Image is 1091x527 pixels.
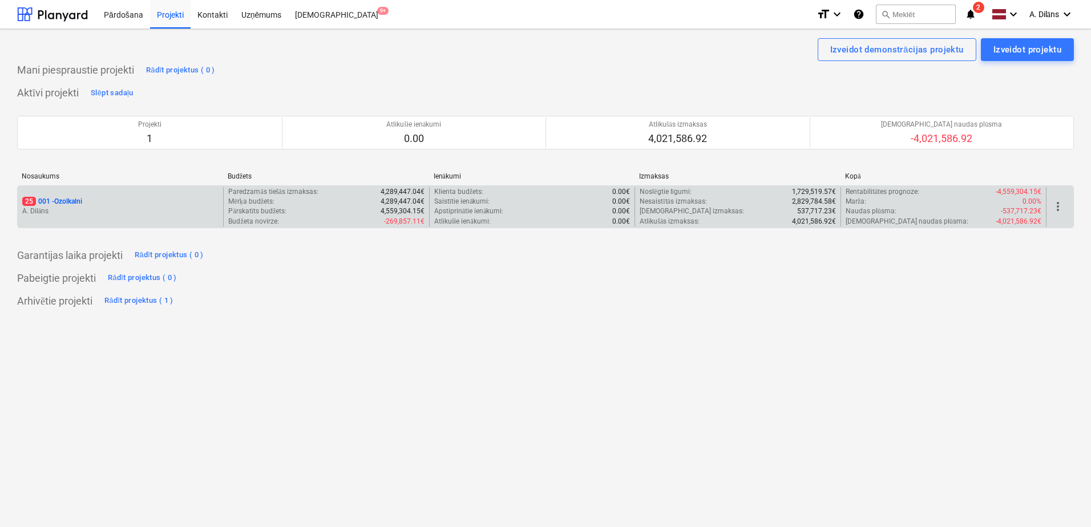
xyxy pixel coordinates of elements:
p: 1,729,519.57€ [792,187,836,197]
i: keyboard_arrow_down [830,7,844,21]
p: [DEMOGRAPHIC_DATA] naudas plūsma : [846,217,968,226]
p: Atlikušās izmaksas [648,120,707,129]
span: 2 [973,2,984,13]
p: Mani piespraustie projekti [17,63,134,77]
p: Atlikušie ienākumi : [434,217,491,226]
p: Naudas plūsma : [846,206,896,216]
div: Nosaukums [22,172,219,180]
p: Saistītie ienākumi : [434,197,490,206]
div: Izveidot demonstrācijas projektu [830,42,964,57]
div: Kopā [845,172,1042,181]
div: Slēpt sadaļu [91,87,134,100]
p: Rentabilitātes prognoze : [846,187,919,197]
p: A. Dilāns [22,206,219,216]
p: 0.00€ [612,197,630,206]
p: Atlikušie ienākumi [386,120,441,129]
p: Noslēgtie līgumi : [640,187,692,197]
div: Rādīt projektus ( 1 ) [104,294,173,307]
div: Rādīt projektus ( 0 ) [146,64,215,77]
button: Rādīt projektus ( 0 ) [132,246,207,265]
p: Aktīvi projekti [17,86,79,100]
p: -4,559,304.15€ [996,187,1041,197]
i: notifications [965,7,976,21]
div: Rādīt projektus ( 0 ) [135,249,204,262]
button: Rādīt projektus ( 1 ) [102,292,176,310]
p: -269,857.11€ [384,217,425,226]
p: Nesaistītās izmaksas : [640,197,707,206]
button: Rādīt projektus ( 0 ) [143,61,218,79]
p: Projekti [138,120,161,129]
p: 0.00€ [612,217,630,226]
span: 25 [22,197,36,206]
p: 1 [138,132,161,145]
button: Izveidot demonstrācijas projektu [818,38,976,61]
iframe: Chat Widget [1034,472,1091,527]
div: Izveidot projektu [993,42,1061,57]
div: Rādīt projektus ( 0 ) [108,271,177,285]
span: 9+ [377,7,389,15]
p: Atlikušās izmaksas : [640,217,700,226]
button: Meklēt [876,5,956,24]
p: Pārskatīts budžets : [228,206,286,216]
p: Apstiprinātie ienākumi : [434,206,504,216]
p: Paredzamās tiešās izmaksas : [228,187,318,197]
p: [DEMOGRAPHIC_DATA] naudas plūsma [881,120,1002,129]
button: Rādīt projektus ( 0 ) [105,269,180,287]
button: Slēpt sadaļu [88,84,136,102]
div: Ienākumi [434,172,631,181]
p: Garantijas laika projekti [17,249,123,262]
i: format_size [817,7,830,21]
button: Izveidot projektu [981,38,1074,61]
p: 0.00€ [612,187,630,197]
i: keyboard_arrow_down [1007,7,1020,21]
p: -4,021,586.92 [881,132,1002,145]
p: -4,021,586.92€ [996,217,1041,226]
p: Budžeta novirze : [228,217,278,226]
p: 4,559,304.15€ [381,206,425,216]
i: keyboard_arrow_down [1060,7,1074,21]
div: Budžets [228,172,425,181]
span: A. Dilāns [1029,10,1059,19]
p: Marža : [846,197,866,206]
p: 0.00 [386,132,441,145]
p: Pabeigtie projekti [17,271,96,285]
p: 4,021,586.92€ [792,217,836,226]
p: 4,289,447.04€ [381,197,425,206]
div: 25001 -OzolkalniA. Dilāns [22,197,219,216]
p: Mērķa budžets : [228,197,274,206]
p: Arhivētie projekti [17,294,92,308]
p: 001 - Ozolkalni [22,197,82,206]
p: 0.00€ [612,206,630,216]
span: search [881,10,890,19]
p: 537,717.23€ [797,206,836,216]
p: 0.00% [1023,197,1041,206]
p: 4,021,586.92 [648,132,707,145]
i: Zināšanu pamats [853,7,864,21]
p: Klienta budžets : [434,187,483,197]
p: 4,289,447.04€ [381,187,425,197]
div: Izmaksas [639,172,836,180]
span: more_vert [1051,200,1065,213]
p: 2,829,784.58€ [792,197,836,206]
p: [DEMOGRAPHIC_DATA] izmaksas : [640,206,744,216]
p: -537,717.23€ [1001,206,1041,216]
